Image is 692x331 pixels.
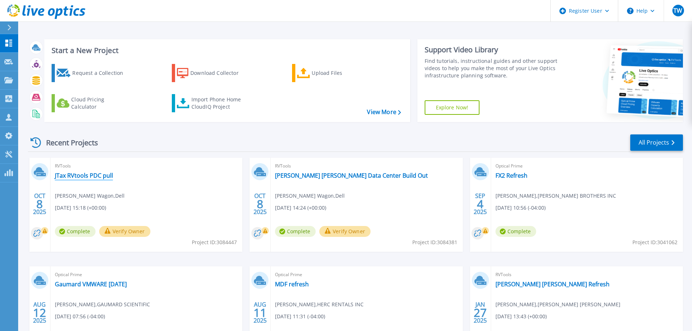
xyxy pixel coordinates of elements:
[292,64,373,82] a: Upload Files
[55,312,105,320] span: [DATE] 07:56 (-04:00)
[52,94,133,112] a: Cloud Pricing Calculator
[495,312,547,320] span: [DATE] 13:43 (+00:00)
[28,134,108,152] div: Recent Projects
[425,100,480,115] a: Explore Now!
[55,226,96,237] span: Complete
[55,271,238,279] span: Optical Prime
[33,310,46,316] span: 12
[55,172,113,179] a: JTax RVtools PDC pull
[275,172,428,179] a: [PERSON_NAME] [PERSON_NAME] Data Center Build Out
[275,162,458,170] span: RVTools
[36,201,43,207] span: 8
[275,192,345,200] span: [PERSON_NAME] Wagon , Dell
[52,64,133,82] a: Request a Collection
[630,134,683,151] a: All Projects
[52,47,401,55] h3: Start a New Project
[495,172,527,179] a: FX2 Refresh
[257,201,263,207] span: 8
[192,238,237,246] span: Project ID: 3084447
[495,300,620,308] span: [PERSON_NAME] , [PERSON_NAME] [PERSON_NAME]
[673,8,682,13] span: TW
[474,310,487,316] span: 27
[72,66,130,80] div: Request a Collection
[632,238,677,246] span: Project ID: 3041062
[425,45,560,55] div: Support Video Library
[275,300,364,308] span: [PERSON_NAME] , HERC RENTALS INC
[473,299,487,326] div: JAN 2025
[172,64,253,82] a: Download Collector
[275,271,458,279] span: Optical Prime
[253,191,267,217] div: OCT 2025
[495,204,546,212] span: [DATE] 10:56 (-04:00)
[253,299,267,326] div: AUG 2025
[275,204,326,212] span: [DATE] 14:24 (+00:00)
[33,191,46,217] div: OCT 2025
[55,162,238,170] span: RVTools
[473,191,487,217] div: SEP 2025
[33,299,46,326] div: AUG 2025
[367,109,401,116] a: View More
[319,226,371,237] button: Verify Owner
[312,66,370,80] div: Upload Files
[495,280,610,288] a: [PERSON_NAME] [PERSON_NAME] Refresh
[495,192,616,200] span: [PERSON_NAME] , [PERSON_NAME] BROTHERS INC
[190,66,248,80] div: Download Collector
[275,226,316,237] span: Complete
[55,204,106,212] span: [DATE] 15:18 (+00:00)
[191,96,248,110] div: Import Phone Home CloudIQ Project
[495,271,679,279] span: RVTools
[495,162,679,170] span: Optical Prime
[71,96,129,110] div: Cloud Pricing Calculator
[99,226,150,237] button: Verify Owner
[55,192,125,200] span: [PERSON_NAME] Wagon , Dell
[425,57,560,79] div: Find tutorials, instructional guides and other support videos to help you make the most of your L...
[55,300,150,308] span: [PERSON_NAME] , GAUMARD SCIENTIFIC
[55,280,127,288] a: Gaumard VMWARE [DATE]
[275,312,325,320] span: [DATE] 11:31 (-04:00)
[495,226,536,237] span: Complete
[254,310,267,316] span: 11
[275,280,309,288] a: MDF refresh
[477,201,483,207] span: 4
[412,238,457,246] span: Project ID: 3084381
